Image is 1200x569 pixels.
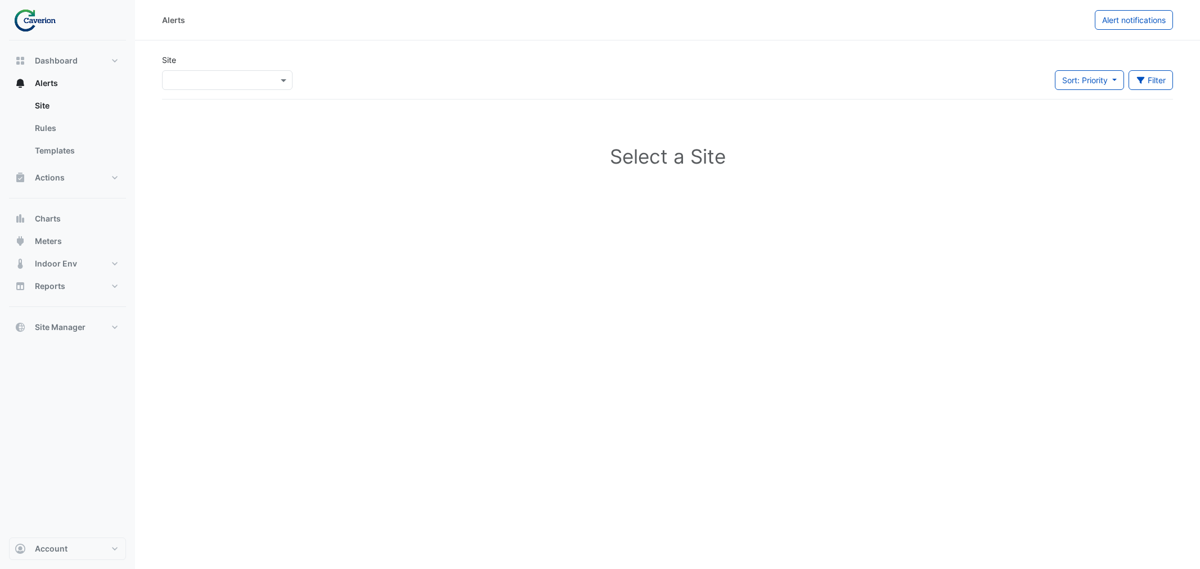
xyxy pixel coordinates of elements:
[1062,75,1108,85] span: Sort: Priority
[9,538,126,560] button: Account
[35,322,86,333] span: Site Manager
[35,213,61,224] span: Charts
[14,9,64,31] img: Company Logo
[162,54,176,66] label: Site
[9,316,126,338] button: Site Manager
[15,172,26,183] app-icon: Actions
[35,172,65,183] span: Actions
[35,543,68,554] span: Account
[180,144,1155,168] h1: Select a Site
[9,72,126,94] button: Alerts
[26,139,126,162] a: Templates
[9,207,126,230] button: Charts
[15,281,26,292] app-icon: Reports
[15,78,26,89] app-icon: Alerts
[9,94,126,166] div: Alerts
[162,14,185,26] div: Alerts
[15,236,26,247] app-icon: Meters
[35,281,65,292] span: Reports
[15,322,26,333] app-icon: Site Manager
[26,94,126,117] a: Site
[9,230,126,252] button: Meters
[35,236,62,247] span: Meters
[26,117,126,139] a: Rules
[9,275,126,297] button: Reports
[1129,70,1174,90] button: Filter
[1095,10,1173,30] button: Alert notifications
[15,258,26,269] app-icon: Indoor Env
[9,166,126,189] button: Actions
[9,49,126,72] button: Dashboard
[15,55,26,66] app-icon: Dashboard
[9,252,126,275] button: Indoor Env
[35,258,77,269] span: Indoor Env
[35,55,78,66] span: Dashboard
[1055,70,1124,90] button: Sort: Priority
[1102,15,1166,25] span: Alert notifications
[15,213,26,224] app-icon: Charts
[35,78,58,89] span: Alerts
